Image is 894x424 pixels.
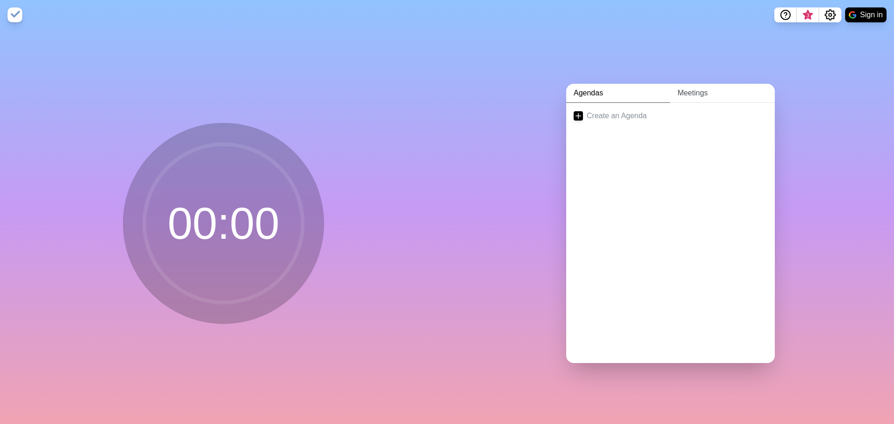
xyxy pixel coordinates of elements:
button: Sign in [845,7,887,22]
button: Help [774,7,797,22]
a: Create an Agenda [566,103,775,129]
button: Settings [819,7,841,22]
a: Agendas [566,84,670,103]
img: timeblocks logo [7,7,22,22]
img: google logo [849,11,856,19]
a: Meetings [670,84,775,103]
button: What’s new [797,7,819,22]
span: 3 [804,12,812,19]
